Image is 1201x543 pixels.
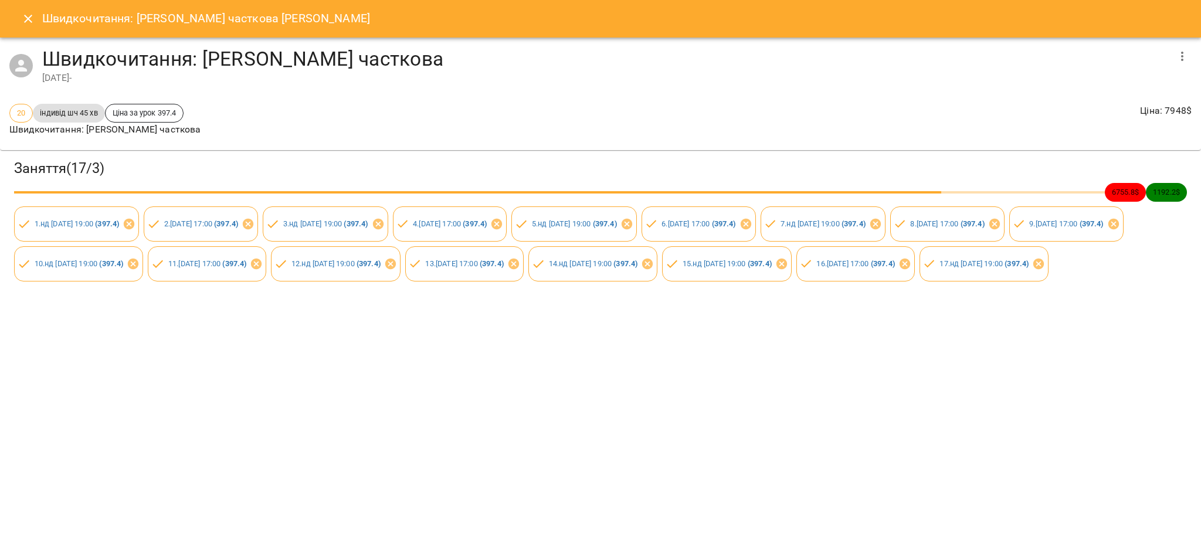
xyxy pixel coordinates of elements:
[35,219,120,228] a: 1.нд [DATE] 19:00 (397.4)
[33,107,104,118] span: індивід шч 45 хв
[393,206,507,242] div: 4.[DATE] 17:00 (397.4)
[593,219,617,228] b: ( 397.4 )
[164,219,238,228] a: 2.[DATE] 17:00 (397.4)
[910,219,984,228] a: 8.[DATE] 17:00 (397.4)
[642,206,756,242] div: 6.[DATE] 17:00 (397.4)
[748,259,772,268] b: ( 397.4 )
[1005,259,1029,268] b: ( 397.4 )
[712,219,736,228] b: ( 397.4 )
[463,219,487,228] b: ( 397.4 )
[9,123,201,137] p: Швидкочитання: [PERSON_NAME] часткова
[14,246,143,281] div: 10.нд [DATE] 19:00 (397.4)
[613,259,637,268] b: ( 397.4 )
[662,246,791,281] div: 15.нд [DATE] 19:00 (397.4)
[42,47,1168,71] h4: Швидкочитання: [PERSON_NAME] часткова
[106,107,184,118] span: Ціна за урок 397.4
[144,206,258,242] div: 2.[DATE] 17:00 (397.4)
[1105,186,1146,198] span: 6755.8 $
[283,219,368,228] a: 3.нд [DATE] 19:00 (397.4)
[222,259,246,268] b: ( 397.4 )
[549,259,638,268] a: 14.нд [DATE] 19:00 (397.4)
[42,71,1168,85] div: [DATE] -
[939,259,1029,268] a: 17.нд [DATE] 19:00 (397.4)
[1009,206,1124,242] div: 9.[DATE] 17:00 (397.4)
[405,246,524,281] div: 13.[DATE] 17:00 (397.4)
[10,107,32,118] span: 20
[920,246,1049,281] div: 17.нд [DATE] 19:00 (397.4)
[890,206,1005,242] div: 8.[DATE] 17:00 (397.4)
[344,219,368,228] b: ( 397.4 )
[1146,186,1187,198] span: 1192.2 $
[796,246,915,281] div: 16.[DATE] 17:00 (397.4)
[842,219,866,228] b: ( 397.4 )
[528,246,657,281] div: 14.нд [DATE] 19:00 (397.4)
[781,219,866,228] a: 7.нд [DATE] 19:00 (397.4)
[816,259,894,268] a: 16.[DATE] 17:00 (397.4)
[263,206,388,242] div: 3.нд [DATE] 19:00 (397.4)
[168,259,246,268] a: 11.[DATE] 17:00 (397.4)
[14,159,1187,178] h3: Заняття ( 17 / 3 )
[480,259,504,268] b: ( 397.4 )
[413,219,487,228] a: 4.[DATE] 17:00 (397.4)
[661,219,735,228] a: 6.[DATE] 17:00 (397.4)
[357,259,381,268] b: ( 397.4 )
[1080,219,1104,228] b: ( 397.4 )
[95,219,119,228] b: ( 397.4 )
[291,259,381,268] a: 12.нд [DATE] 19:00 (397.4)
[1140,104,1192,118] p: Ціна : 7948 $
[683,259,772,268] a: 15.нд [DATE] 19:00 (397.4)
[42,9,371,28] h6: Швидкочитання: [PERSON_NAME] часткова [PERSON_NAME]
[1029,219,1103,228] a: 9.[DATE] 17:00 (397.4)
[425,259,503,268] a: 13.[DATE] 17:00 (397.4)
[14,5,42,33] button: Close
[271,246,400,281] div: 12.нд [DATE] 19:00 (397.4)
[761,206,886,242] div: 7.нд [DATE] 19:00 (397.4)
[214,219,238,228] b: ( 397.4 )
[871,259,895,268] b: ( 397.4 )
[14,206,139,242] div: 1.нд [DATE] 19:00 (397.4)
[148,246,266,281] div: 11.[DATE] 17:00 (397.4)
[35,259,124,268] a: 10.нд [DATE] 19:00 (397.4)
[511,206,636,242] div: 5.нд [DATE] 19:00 (397.4)
[532,219,617,228] a: 5.нд [DATE] 19:00 (397.4)
[961,219,985,228] b: ( 397.4 )
[99,259,123,268] b: ( 397.4 )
